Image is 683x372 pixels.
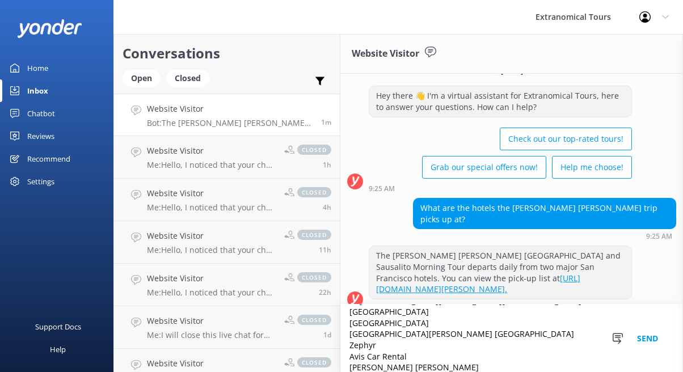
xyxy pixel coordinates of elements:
[323,202,331,212] span: Aug 29 2025 04:39am (UTC -07:00) America/Tijuana
[27,125,54,147] div: Reviews
[147,145,276,157] h4: Website Visitor
[413,232,676,240] div: Aug 29 2025 09:25am (UTC -07:00) America/Tijuana
[27,170,54,193] div: Settings
[114,179,340,221] a: Website VisitorMe:Hello, I noticed that your chat remains open, but inactive. I will close this l...
[114,94,340,136] a: Website VisitorBot:The [PERSON_NAME] [PERSON_NAME] [GEOGRAPHIC_DATA] and Sausalito Morning Tour d...
[147,160,276,170] p: Me: Hello, I noticed that your chat remains open, but inactive. I will close this live chat for n...
[147,315,276,327] h4: Website Visitor
[352,46,419,61] h3: Website Visitor
[552,156,632,179] button: Help me choose!
[369,86,631,116] div: Hey there 👋 I'm a virtual assistant for Extranomical Tours, here to answer your questions. How ca...
[414,198,676,229] div: What are the hotels the [PERSON_NAME] [PERSON_NAME] trip picks up at?
[27,147,70,170] div: Recommend
[297,230,331,240] span: closed
[123,70,161,87] div: Open
[297,357,331,367] span: closed
[147,202,276,213] p: Me: Hello, I noticed that your chat remains open, but inactive. I will close this live chat for n...
[166,71,215,84] a: Closed
[422,156,546,179] button: Grab our special offers now!
[297,315,331,325] span: closed
[297,272,331,282] span: closed
[147,272,276,285] h4: Website Visitor
[323,160,331,170] span: Aug 29 2025 07:52am (UTC -07:00) America/Tijuana
[166,70,209,87] div: Closed
[123,71,166,84] a: Open
[646,233,672,240] strong: 9:25 AM
[147,118,313,128] p: Bot: The [PERSON_NAME] [PERSON_NAME] [GEOGRAPHIC_DATA] and Sausalito Morning Tour departs daily f...
[50,338,66,361] div: Help
[114,306,340,349] a: Website VisitorMe:I will close this live chat for now; but if you still need further assistance, ...
[297,145,331,155] span: closed
[369,185,395,192] strong: 9:25 AM
[147,103,313,115] h4: Website Visitor
[27,57,48,79] div: Home
[27,102,55,125] div: Chatbot
[340,305,683,372] textarea: [GEOGRAPHIC_DATA] [GEOGRAPHIC_DATA] W [GEOGRAPHIC_DATA][PERSON_NAME][GEOGRAPHIC_DATA] [GEOGRAPHIC...
[319,245,331,255] span: Aug 28 2025 09:54pm (UTC -07:00) America/Tijuana
[114,221,340,264] a: Website VisitorMe:Hello, I noticed that your chat remains open, but inactive. I will close this l...
[147,288,276,298] p: Me: Hello, I noticed that your chat remains open, but inactive. I will close this live chat for n...
[123,43,331,64] h2: Conversations
[114,136,340,179] a: Website VisitorMe:Hello, I noticed that your chat remains open, but inactive. I will close this l...
[369,246,631,298] div: The [PERSON_NAME] [PERSON_NAME] [GEOGRAPHIC_DATA] and Sausalito Morning Tour departs daily from t...
[321,117,331,127] span: Aug 29 2025 09:25am (UTC -07:00) America/Tijuana
[376,273,580,295] a: [URL][DOMAIN_NAME][PERSON_NAME].
[626,305,669,372] button: Send
[35,315,81,338] div: Support Docs
[147,330,276,340] p: Me: I will close this live chat for now; but if you still need further assistance, please feel fr...
[147,187,276,200] h4: Website Visitor
[319,288,331,297] span: Aug 28 2025 10:55am (UTC -07:00) America/Tijuana
[500,128,632,150] button: Check out our top-rated tours!
[27,79,48,102] div: Inbox
[369,303,395,310] strong: 9:25 AM
[297,187,331,197] span: closed
[147,230,276,242] h4: Website Visitor
[147,357,276,370] h4: Website Visitor
[323,330,331,340] span: Aug 28 2025 08:16am (UTC -07:00) America/Tijuana
[17,19,82,38] img: yonder-white-logo.png
[147,245,276,255] p: Me: Hello, I noticed that your chat remains open, but inactive. I will close this live chat for n...
[369,302,632,310] div: Aug 29 2025 09:25am (UTC -07:00) America/Tijuana
[369,184,632,192] div: Aug 29 2025 09:25am (UTC -07:00) America/Tijuana
[114,264,340,306] a: Website VisitorMe:Hello, I noticed that your chat remains open, but inactive. I will close this l...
